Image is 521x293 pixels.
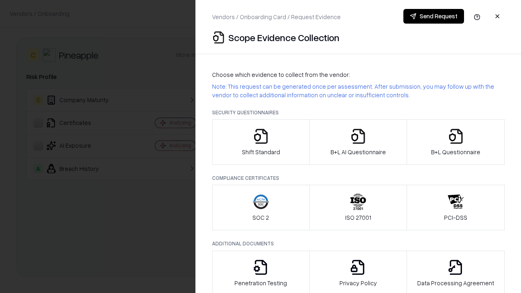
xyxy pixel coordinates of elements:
button: ISO 27001 [309,185,407,230]
p: B+L Questionnaire [431,148,480,156]
button: Send Request [403,9,464,24]
p: Scope Evidence Collection [228,31,339,44]
p: Privacy Policy [339,279,377,287]
p: B+L AI Questionnaire [331,148,386,156]
p: PCI-DSS [444,213,467,222]
button: B+L AI Questionnaire [309,119,407,165]
p: Shift Standard [242,148,280,156]
p: Security Questionnaires [212,109,505,116]
p: Choose which evidence to collect from the vendor: [212,70,505,79]
button: Shift Standard [212,119,310,165]
p: Data Processing Agreement [417,279,494,287]
p: Compliance Certificates [212,175,505,181]
p: Note: This request can be generated once per assessment. After submission, you may follow up with... [212,82,505,99]
p: SOC 2 [252,213,269,222]
p: ISO 27001 [345,213,371,222]
button: B+L Questionnaire [407,119,505,165]
p: Additional Documents [212,240,505,247]
button: PCI-DSS [407,185,505,230]
p: Vendors / Onboarding Card / Request Evidence [212,13,341,21]
button: SOC 2 [212,185,310,230]
p: Penetration Testing [234,279,287,287]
